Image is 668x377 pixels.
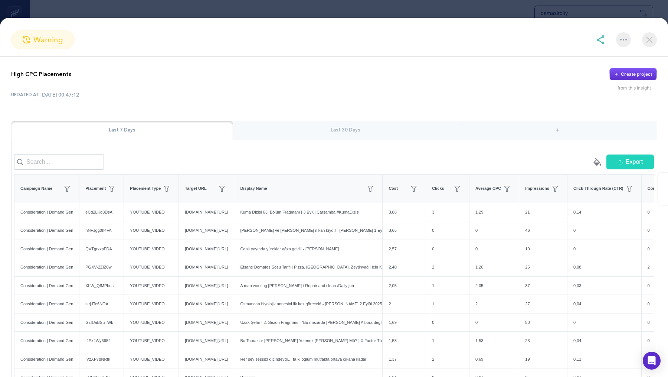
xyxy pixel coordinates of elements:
[643,352,661,370] div: Open Intercom Messenger
[383,203,426,221] div: 3,88
[234,258,382,276] div: Efsane Domates Sosu Tarifi | Pizza. [GEOGRAPHIC_DATA]. Zeytinyağlı İçin Kışlık Domates Sosu Tarifi 🍅
[40,91,79,98] time: [DATE] 00:47:12
[469,295,519,313] div: 2
[234,313,382,332] div: Uzak Şehir I 2. Sezon Fragmanı I “Bu mezarda [PERSON_NAME] Albora değil!” @kanald
[567,203,641,221] div: 0,14
[14,332,79,350] div: Consideration | Demand Gen
[11,121,233,140] div: Last 7 Days
[642,32,657,47] img: close-dialog
[519,203,567,221] div: 21
[609,68,657,81] button: Create project
[567,350,641,368] div: 0,11
[185,185,206,192] span: Target URL
[79,240,124,258] div: QVTgrxxpFDA
[426,295,469,313] div: 1
[519,350,567,368] div: 19
[79,313,124,332] div: GzIUaBSuTWk
[426,221,469,240] div: 0
[14,203,79,221] div: Consideration | Demand Gen
[179,350,234,368] div: [DOMAIN_NAME][URL]
[573,185,623,192] span: Click-Through Rate (CTR)
[14,154,104,170] input: Search...
[567,221,641,240] div: 0
[234,277,382,295] div: A man working [PERSON_NAME] / Repair and clean /Daily job
[124,350,179,368] div: YOUTUBE_VIDEO
[383,258,426,276] div: 2,40
[620,39,627,40] img: More options
[23,36,30,43] img: warning
[469,277,519,295] div: 2,05
[426,203,469,221] div: 3
[179,277,234,295] div: [DOMAIN_NAME][URL]
[179,240,234,258] div: [DOMAIN_NAME][URL]
[432,185,444,192] span: Clicks
[567,332,641,350] div: 0,04
[14,295,79,313] div: Consideration | Demand Gen
[14,258,79,276] div: Consideration | Demand Gen
[124,258,179,276] div: YOUTUBE_VIDEO
[234,295,382,313] div: Osmancan biyolojik annesini ilk kez görecek! - [PERSON_NAME] 2 Eylül 2025
[124,221,179,240] div: YOUTUBE_VIDEO
[525,185,549,192] span: Impressions
[234,240,382,258] div: Canlı yayında yürekler ağza geldi! - [PERSON_NAME]
[79,295,124,313] div: sIrjJTe6NOA
[426,313,469,332] div: 0
[519,221,567,240] div: 46
[234,350,382,368] div: Her şey sessizlik içindeydi… ta ki oğlum mutfakta ortaya çıkana kadar
[11,92,39,98] span: UPDATED AT
[519,240,567,258] div: 10
[426,350,469,368] div: 2
[79,332,124,350] div: i4Pk4Wy6684
[426,277,469,295] div: 1
[383,313,426,332] div: 1,69
[389,185,397,192] span: Cost
[519,313,567,332] div: 50
[469,332,519,350] div: 1,53
[179,221,234,240] div: [DOMAIN_NAME][URL]
[14,221,79,240] div: Consideration | Demand Gen
[234,221,382,240] div: [PERSON_NAME] ve [PERSON_NAME] nikah kıydı! - [PERSON_NAME] 1 Eylül 2025
[618,85,657,91] div: from this insight
[626,157,643,166] span: Export
[426,258,469,276] div: 2
[124,277,179,295] div: YOUTUBE_VIDEO
[383,240,426,258] div: 2,57
[383,277,426,295] div: 2,05
[567,295,641,313] div: 0,04
[79,203,124,221] div: eCd2LKq8DsA
[469,240,519,258] div: 0
[567,258,641,276] div: 0,08
[469,203,519,221] div: 1,29
[179,203,234,221] div: [DOMAIN_NAME][URL]
[130,185,161,192] span: Placement Type
[79,277,124,295] div: XhW_QfMPbqs
[383,221,426,240] div: 3,66
[79,350,124,368] div: iVzXP7pNRfk
[240,185,267,192] span: Display Name
[124,313,179,332] div: YOUTUBE_VIDEO
[234,332,382,350] div: Bu Topraklar [PERSON_NAME] Yetenek [PERSON_NAME] Mü? | X Factor Türkiye
[426,332,469,350] div: 1
[11,70,71,79] p: High CPC Placements
[621,71,652,77] div: Create project
[179,332,234,350] div: [DOMAIN_NAME][URL]
[14,240,79,258] div: Consideration | Demand Gen
[519,295,567,313] div: 27
[14,277,79,295] div: Consideration | Demand Gen
[124,295,179,313] div: YOUTUBE_VIDEO
[79,258,124,276] div: PGXV-2ZIZ0w
[519,332,567,350] div: 23
[426,240,469,258] div: 0
[383,350,426,368] div: 1,37
[475,185,501,192] span: Average CPC
[519,277,567,295] div: 37
[519,258,567,276] div: 25
[124,240,179,258] div: YOUTUBE_VIDEO
[469,221,519,240] div: 0
[179,258,234,276] div: [DOMAIN_NAME][URL]
[14,313,79,332] div: Consideration | Demand Gen
[124,203,179,221] div: YOUTUBE_VIDEO
[567,240,641,258] div: 0
[234,203,382,221] div: Kuma Dizisi 63. Bölüm Fragmanı | 3 Eylül Çarşamba #KumaDizisi
[606,155,654,169] button: Export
